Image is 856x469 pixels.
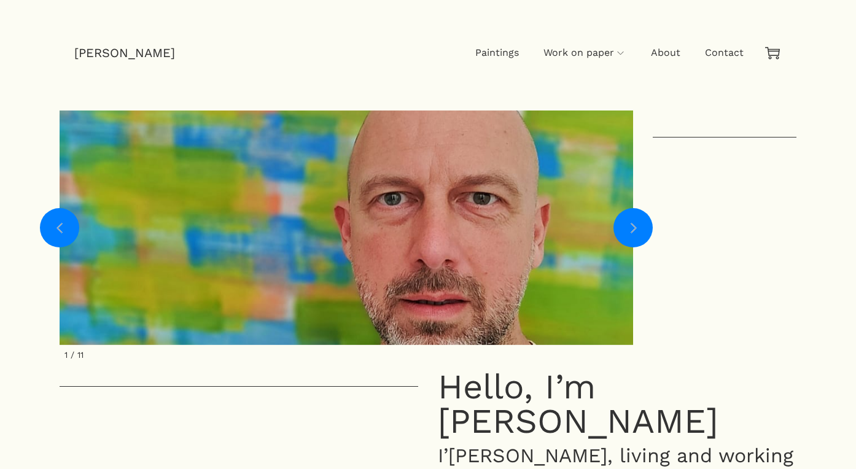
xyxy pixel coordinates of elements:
span: About [651,47,680,59]
a: [PERSON_NAME] [74,45,175,60]
h2: Hello, I’m [PERSON_NAME] [438,370,796,438]
a: Work on paper [543,34,626,71]
li: 1 / 11 [60,110,633,345]
span: Work on paper [543,47,614,59]
span: Paintings [475,47,519,59]
a: Next slide [613,208,653,247]
div: 1 / 11 [64,350,628,360]
a: About [651,34,680,71]
span: Contact [705,47,744,59]
nav: Primary navigation [175,34,756,71]
a: Paintings [475,34,519,71]
a: Contact [705,34,744,71]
